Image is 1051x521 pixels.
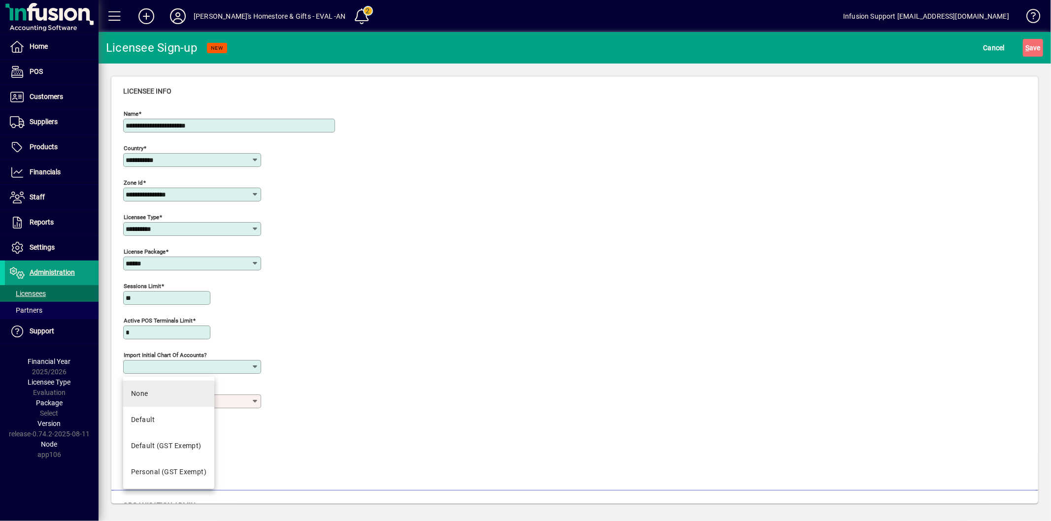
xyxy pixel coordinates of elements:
button: Cancel [981,39,1008,57]
a: Suppliers [5,110,99,134]
span: S [1025,44,1029,52]
span: Customers [30,93,63,100]
a: Customers [5,85,99,109]
div: Default [131,415,155,425]
span: Administration [30,268,75,276]
a: Settings [5,235,99,260]
span: Cancel [983,40,1005,56]
mat-label: Country [124,145,143,152]
span: Version [38,420,61,427]
span: Products [30,143,58,151]
div: Default (GST Exempt) [131,441,202,451]
mat-option: Personal (GST Exempt) [123,459,214,485]
span: POS [30,67,43,75]
span: Home [30,42,48,50]
span: NEW [211,45,223,51]
span: None [131,389,148,399]
a: Knowledge Base [1019,2,1039,34]
mat-label: Zone Id [124,179,143,186]
span: Licensee Type [28,378,71,386]
div: Licensee Sign-up [106,40,197,56]
button: Save [1023,39,1043,57]
span: ave [1025,40,1041,56]
mat-label: Licensee Type [124,214,159,221]
mat-label: License Package [124,248,166,255]
a: Home [5,34,99,59]
button: Profile [162,7,194,25]
span: Staff [30,193,45,201]
span: Partners [10,306,42,314]
div: Infusion Support [EMAIL_ADDRESS][DOMAIN_NAME] [843,8,1009,24]
a: POS [5,60,99,84]
a: Products [5,135,99,160]
span: Licensees [10,290,46,297]
a: Licensees [5,285,99,302]
span: Financials [30,168,61,176]
span: Financial Year [28,358,71,365]
a: Partners [5,302,99,319]
span: Reports [30,218,54,226]
a: Financials [5,160,99,185]
mat-label: Active POS Terminals Limit [124,317,193,324]
span: Package [36,399,63,407]
span: Node [41,440,58,448]
mat-option: Default [123,407,214,433]
button: Add [131,7,162,25]
span: Settings [30,243,55,251]
div: [PERSON_NAME]'s Homestore & Gifts - EVAL -AN [194,8,346,24]
a: Reports [5,210,99,235]
mat-label: Import initial Chart of Accounts? [124,352,206,358]
span: Licensee Info [123,87,171,95]
a: Staff [5,185,99,210]
a: Support [5,319,99,344]
mat-label: Name [124,110,138,117]
mat-option: Default (GST Exempt) [123,433,214,459]
div: Personal (GST Exempt) [131,467,206,477]
mat-label: Sessions Limit [124,283,161,290]
span: Suppliers [30,118,58,126]
span: Support [30,327,54,335]
span: Organisation Admin [123,501,196,509]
